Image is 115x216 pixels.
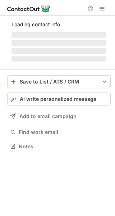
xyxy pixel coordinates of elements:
button: Add to email campaign [7,110,111,123]
p: Loading contact info [11,22,106,27]
span: ‌ [11,40,106,46]
span: Find work email [19,129,108,135]
button: Find work email [7,127,111,137]
span: ‌ [11,48,106,54]
span: AI write personalized message [20,96,96,102]
img: ContactOut v5.3.10 [7,4,50,13]
button: AI write personalized message [7,93,111,105]
span: ‌ [11,32,106,38]
span: Add to email campaign [19,113,77,119]
span: ‌ [11,56,106,62]
span: Notes [19,143,108,150]
button: save-profile-one-click [7,75,111,88]
button: Notes [7,141,111,152]
div: Save to List / ATS / CRM [20,79,98,85]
